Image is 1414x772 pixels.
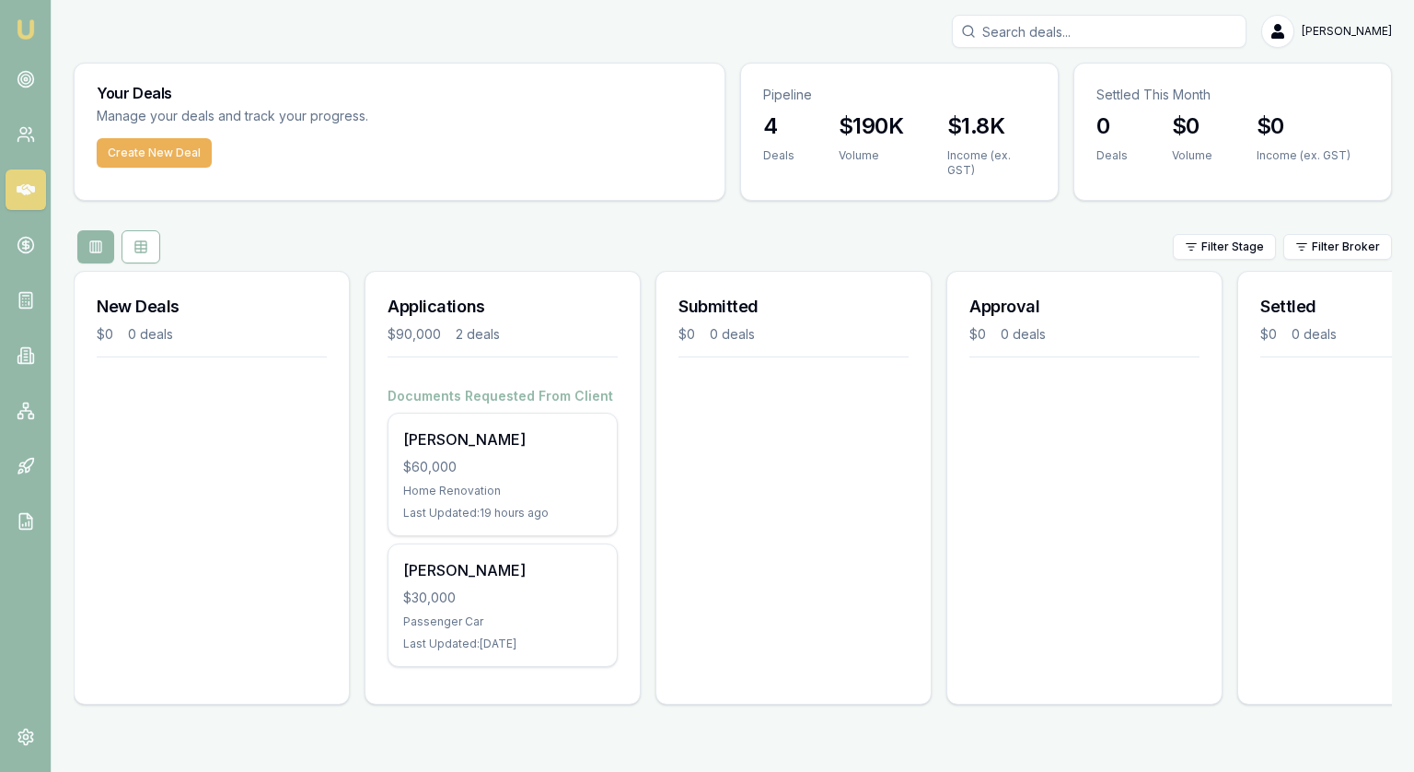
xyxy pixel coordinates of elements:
div: Last Updated: [DATE] [403,637,602,651]
span: [PERSON_NAME] [1302,24,1392,39]
div: 0 deals [710,325,755,344]
div: $60,000 [403,458,602,476]
div: Volume [1172,148,1212,163]
div: Income (ex. GST) [947,148,1036,178]
div: 0 deals [1292,325,1337,344]
h3: Your Deals [97,86,702,100]
div: $0 [97,325,113,344]
div: Deals [1096,148,1128,163]
h3: $190K [839,111,903,141]
div: [PERSON_NAME] [403,559,602,581]
div: $30,000 [403,589,602,607]
div: Income (ex. GST) [1257,148,1350,163]
img: emu-icon-u.png [15,18,37,41]
p: Pipeline [763,86,1036,104]
button: Filter Stage [1173,234,1276,260]
div: 0 deals [128,325,173,344]
div: 2 deals [456,325,500,344]
div: $90,000 [388,325,441,344]
div: 0 deals [1001,325,1046,344]
p: Manage your deals and track your progress. [97,106,568,127]
div: $0 [1260,325,1277,344]
h3: Applications [388,294,618,320]
span: Filter Broker [1312,240,1380,254]
div: Deals [763,148,794,163]
p: Settled This Month [1096,86,1369,104]
span: Filter Stage [1201,240,1264,254]
div: Home Renovation [403,484,602,498]
input: Search deals [952,15,1246,48]
h4: Documents Requested From Client [388,387,618,405]
button: Filter Broker [1283,234,1392,260]
div: $0 [969,325,986,344]
h3: Approval [969,294,1200,320]
div: Volume [839,148,903,163]
div: Passenger Car [403,614,602,629]
button: Create New Deal [97,138,212,168]
h3: 0 [1096,111,1128,141]
h3: $0 [1257,111,1350,141]
h3: New Deals [97,294,327,320]
div: Last Updated: 19 hours ago [403,506,602,521]
div: [PERSON_NAME] [403,428,602,450]
h3: 4 [763,111,794,141]
h3: $0 [1172,111,1212,141]
h3: Submitted [678,294,909,320]
div: $0 [678,325,695,344]
h3: $1.8K [947,111,1036,141]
